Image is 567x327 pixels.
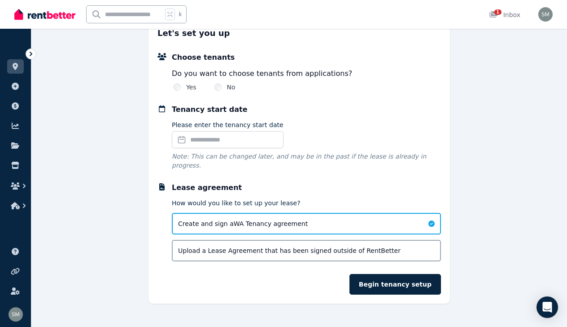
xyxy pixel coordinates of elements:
div: Open Intercom Messenger [536,296,558,318]
span: 1 [494,9,502,15]
p: Tenancy start date [172,104,441,115]
button: Begin tenancy setup [349,274,441,295]
p: Note: This can be changed later, and may be in the past if the lease is already in progress. [172,152,441,170]
label: Do you want to choose tenants from applications? [172,68,441,79]
img: RentBetter [14,8,75,21]
p: Choose tenants [172,52,441,63]
p: How would you like to set up your lease? [172,199,441,208]
span: Upload a Lease Agreement that has been signed outside of RentBetter [178,246,401,255]
p: Lease agreement [172,182,441,193]
div: Inbox [489,10,520,19]
img: Sarah Mchiggins [9,307,23,322]
span: k [179,11,182,18]
label: No [227,83,236,92]
label: Please enter the tenancy start date [172,120,283,129]
span: Create and sign a WA Tenancy agreement [178,219,308,228]
h2: Let's set you up [157,27,441,40]
img: Sarah Mchiggins [538,7,553,22]
label: Yes [186,83,196,92]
